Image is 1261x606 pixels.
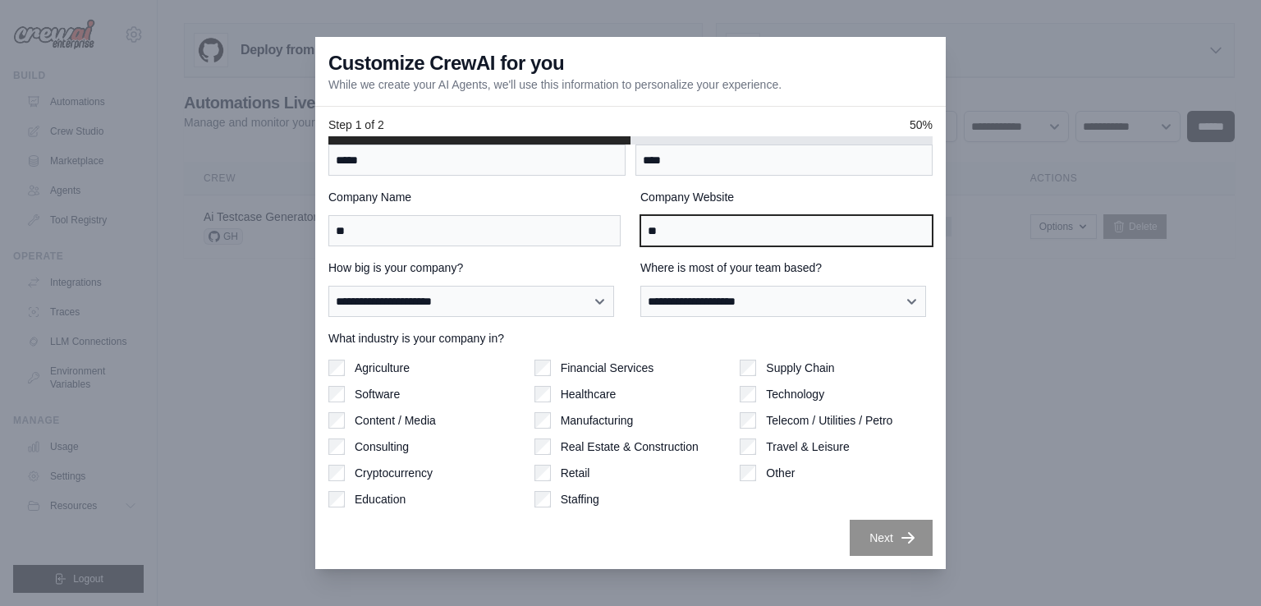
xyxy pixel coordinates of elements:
[561,465,590,481] label: Retail
[766,412,892,429] label: Telecom / Utilities / Petro
[561,412,634,429] label: Manufacturing
[355,412,436,429] label: Content / Media
[355,465,433,481] label: Cryptocurrency
[355,386,400,402] label: Software
[328,189,621,205] label: Company Name
[766,360,834,376] label: Supply Chain
[355,438,409,455] label: Consulting
[328,117,384,133] span: Step 1 of 2
[561,438,699,455] label: Real Estate & Construction
[640,189,933,205] label: Company Website
[328,76,782,93] p: While we create your AI Agents, we'll use this information to personalize your experience.
[561,386,617,402] label: Healthcare
[561,360,654,376] label: Financial Services
[328,50,564,76] h3: Customize CrewAI for you
[640,259,933,276] label: Where is most of your team based?
[328,259,621,276] label: How big is your company?
[355,360,410,376] label: Agriculture
[1179,527,1261,606] iframe: Chat Widget
[328,330,933,347] label: What industry is your company in?
[850,520,933,556] button: Next
[355,491,406,507] label: Education
[766,465,795,481] label: Other
[766,438,849,455] label: Travel & Leisure
[766,386,824,402] label: Technology
[910,117,933,133] span: 50%
[561,491,599,507] label: Staffing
